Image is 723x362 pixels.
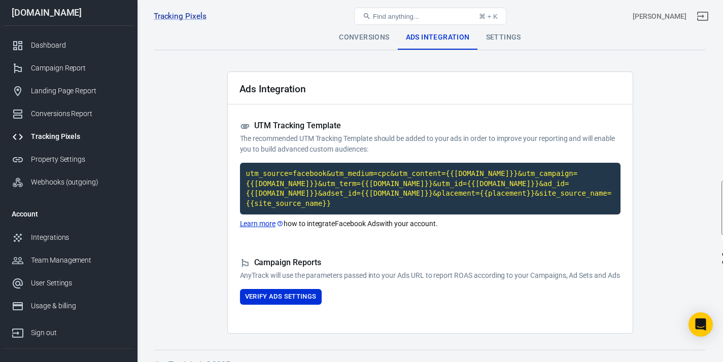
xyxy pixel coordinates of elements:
a: Usage & billing [4,295,133,317]
div: Open Intercom Messenger [688,312,713,337]
div: Conversions Report [31,108,125,119]
div: Settings [478,25,529,50]
a: Webhooks (outgoing) [4,171,133,194]
div: Ads Integration [398,25,478,50]
div: Property Settings [31,154,125,165]
p: how to integrate Facebook Ads with your account. [240,219,621,229]
div: [DOMAIN_NAME] [4,8,133,17]
a: Learn more [240,219,284,229]
p: AnyTrack will use the parameters passed into your Ads URL to report ROAS according to your Campai... [240,270,621,281]
a: Conversions Report [4,102,133,125]
div: Campaign Report [31,63,125,74]
div: Team Management [31,255,125,266]
p: The recommended UTM Tracking Template should be added to your ads in order to improve your report... [240,133,621,155]
a: Sign out [4,317,133,344]
h2: Ads Integration [239,84,306,94]
div: Integrations [31,232,125,243]
div: Conversions [331,25,397,50]
div: Usage & billing [31,301,125,311]
li: Account [4,202,133,226]
button: Find anything...⌘ + K [354,8,506,25]
div: Webhooks (outgoing) [31,177,125,188]
a: Team Management [4,249,133,272]
a: Integrations [4,226,133,249]
a: Landing Page Report [4,80,133,102]
a: Sign out [691,4,715,28]
a: Dashboard [4,34,133,57]
div: ⌘ + K [479,13,498,20]
div: Dashboard [31,40,125,51]
div: Sign out [31,328,125,338]
div: Tracking Pixels [31,131,125,142]
a: Tracking Pixels [4,125,133,148]
h5: Campaign Reports [240,258,621,268]
button: Verify Ads Settings [240,289,322,305]
div: User Settings [31,278,125,288]
h5: UTM Tracking Template [240,121,621,131]
div: Landing Page Report [31,86,125,96]
a: Property Settings [4,148,133,171]
a: User Settings [4,272,133,295]
code: Click to copy [240,163,621,214]
span: Find anything... [373,13,419,20]
a: Tracking Pixels [154,11,206,22]
div: Account id: NKyQAscM [633,11,686,22]
a: Campaign Report [4,57,133,80]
